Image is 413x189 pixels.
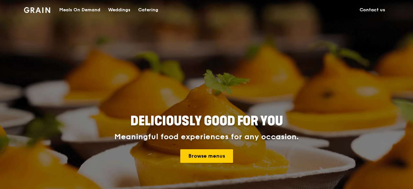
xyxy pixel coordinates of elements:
a: Contact us [356,0,389,20]
img: Grain [24,7,50,13]
a: Catering [134,0,162,20]
div: Catering [138,0,158,20]
div: Weddings [108,0,130,20]
a: Weddings [104,0,134,20]
a: Browse menus [180,149,233,163]
span: Deliciously good for you [130,113,283,129]
div: Meaningful food experiences for any occasion. [90,132,323,142]
div: Meals On Demand [59,0,100,20]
